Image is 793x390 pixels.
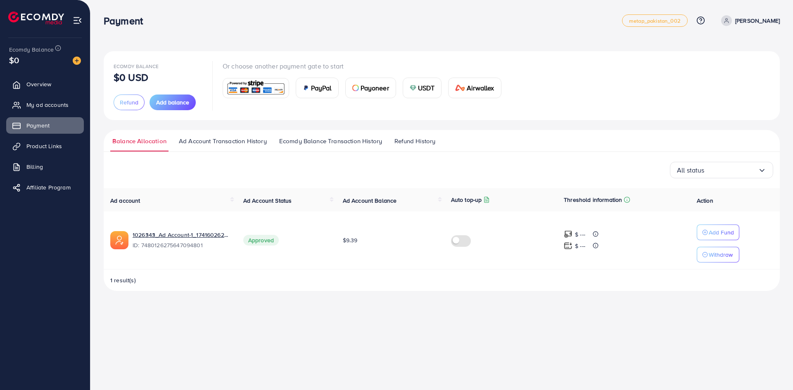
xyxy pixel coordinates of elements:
span: $9.39 [343,236,358,244]
a: [PERSON_NAME] [718,15,780,26]
span: Refund History [394,137,435,146]
span: All status [677,164,705,177]
div: Search for option [670,162,773,178]
span: Ecomdy Balance [9,45,54,54]
p: Auto top-up [451,195,482,205]
p: Threshold information [564,195,622,205]
img: image [73,57,81,65]
img: ic-ads-acc.e4c84228.svg [110,231,128,249]
div: <span class='underline'>1026343_Ad Account-1_1741602621494</span></br>7480126275647094801 [133,231,230,250]
a: My ad accounts [6,97,84,113]
span: Add balance [156,98,189,106]
p: Withdraw [709,250,733,260]
img: card [226,79,286,97]
a: cardUSDT [403,78,442,98]
span: Balance Allocation [112,137,166,146]
span: Ad Account Balance [343,196,397,205]
p: $0 USD [114,72,148,82]
p: Or choose another payment gate to start [223,61,508,71]
span: Overview [26,80,51,88]
span: ID: 7480126275647094801 [133,241,230,249]
span: Affiliate Program [26,183,71,191]
h3: Payment [104,15,150,27]
span: Billing [26,163,43,171]
span: Payoneer [361,83,389,93]
span: USDT [418,83,435,93]
p: [PERSON_NAME] [735,16,780,26]
span: $0 [9,54,19,66]
a: cardPayPal [296,78,339,98]
img: menu [73,16,82,25]
a: Product Links [6,138,84,154]
iframe: Chat [758,353,787,384]
img: logo [8,12,64,24]
a: 1026343_Ad Account-1_1741602621494 [133,231,230,239]
span: Airwallex [467,83,494,93]
a: cardAirwallex [448,78,501,98]
span: Ecomdy Balance Transaction History [279,137,382,146]
span: Action [697,196,713,205]
a: Payment [6,117,84,134]
button: Refund [114,95,145,110]
p: $ --- [575,241,585,251]
a: Overview [6,76,84,92]
span: metap_pakistan_002 [629,18,681,24]
span: 1 result(s) [110,276,136,284]
span: PayPal [311,83,332,93]
span: Ad Account Transaction History [179,137,267,146]
span: Ecomdy Balance [114,63,159,70]
button: Withdraw [697,247,739,262]
a: Affiliate Program [6,179,84,196]
img: card [352,85,359,91]
img: card [455,85,465,91]
span: Approved [243,235,279,246]
span: Ad account [110,196,140,205]
a: Billing [6,158,84,175]
input: Search for option [705,164,758,177]
span: Product Links [26,142,62,150]
a: cardPayoneer [345,78,396,98]
p: $ --- [575,229,585,239]
img: card [303,85,309,91]
button: Add balance [150,95,196,110]
span: Payment [26,121,50,130]
a: card [223,78,289,98]
button: Add Fund [697,225,739,240]
img: top-up amount [564,241,572,250]
span: Ad Account Status [243,196,292,205]
span: My ad accounts [26,101,69,109]
a: metap_pakistan_002 [622,14,688,27]
span: Refund [120,98,138,106]
p: Add Fund [709,227,734,237]
img: top-up amount [564,230,572,239]
img: card [410,85,416,91]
